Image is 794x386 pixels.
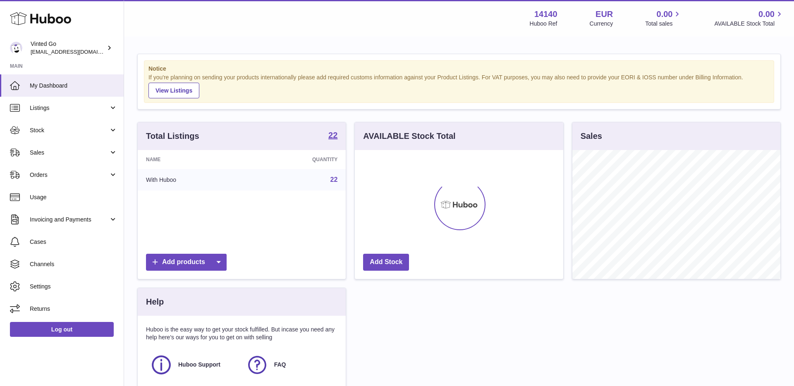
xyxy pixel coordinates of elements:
[148,65,770,73] strong: Notice
[581,131,602,142] h3: Sales
[30,216,109,224] span: Invoicing and Payments
[30,260,117,268] span: Channels
[30,283,117,291] span: Settings
[138,169,248,191] td: With Huboo
[590,20,613,28] div: Currency
[146,254,227,271] a: Add products
[645,9,682,28] a: 0.00 Total sales
[330,176,338,183] a: 22
[363,131,455,142] h3: AVAILABLE Stock Total
[534,9,557,20] strong: 14140
[31,40,105,56] div: Vinted Go
[148,83,199,98] a: View Listings
[10,42,22,54] img: giedre.bartusyte@vinted.com
[30,193,117,201] span: Usage
[146,131,199,142] h3: Total Listings
[30,305,117,313] span: Returns
[714,20,784,28] span: AVAILABLE Stock Total
[146,326,337,341] p: Huboo is the easy way to get your stock fulfilled. But incase you need any help here's our ways f...
[30,171,109,179] span: Orders
[10,322,114,337] a: Log out
[31,48,122,55] span: [EMAIL_ADDRESS][DOMAIN_NAME]
[146,296,164,307] h3: Help
[363,254,409,271] a: Add Stock
[328,131,337,139] strong: 22
[30,149,109,157] span: Sales
[758,9,775,20] span: 0.00
[150,354,238,376] a: Huboo Support
[178,361,220,369] span: Huboo Support
[530,20,557,28] div: Huboo Ref
[30,104,109,112] span: Listings
[328,131,337,141] a: 22
[30,126,109,134] span: Stock
[148,74,770,98] div: If you're planning on sending your products internationally please add required customs informati...
[645,20,682,28] span: Total sales
[30,238,117,246] span: Cases
[30,82,117,90] span: My Dashboard
[248,150,346,169] th: Quantity
[246,354,334,376] a: FAQ
[138,150,248,169] th: Name
[657,9,673,20] span: 0.00
[714,9,784,28] a: 0.00 AVAILABLE Stock Total
[595,9,613,20] strong: EUR
[274,361,286,369] span: FAQ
